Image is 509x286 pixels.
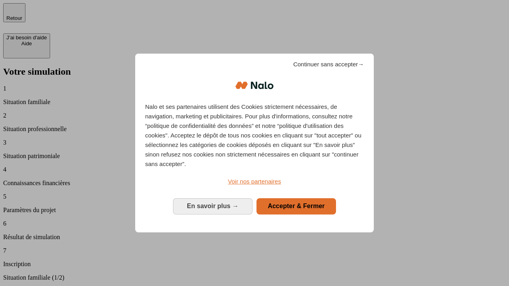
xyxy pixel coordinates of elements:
span: En savoir plus → [187,203,239,209]
div: Bienvenue chez Nalo Gestion du consentement [135,54,374,232]
span: Continuer sans accepter→ [293,60,364,69]
button: Accepter & Fermer: Accepter notre traitement des données et fermer [256,198,336,214]
img: Logo [235,73,274,97]
span: Voir nos partenaires [228,178,281,185]
p: Nalo et ses partenaires utilisent des Cookies strictement nécessaires, de navigation, marketing e... [145,102,364,169]
span: Accepter & Fermer [268,203,324,209]
button: En savoir plus: Configurer vos consentements [173,198,253,214]
a: Voir nos partenaires [145,177,364,186]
